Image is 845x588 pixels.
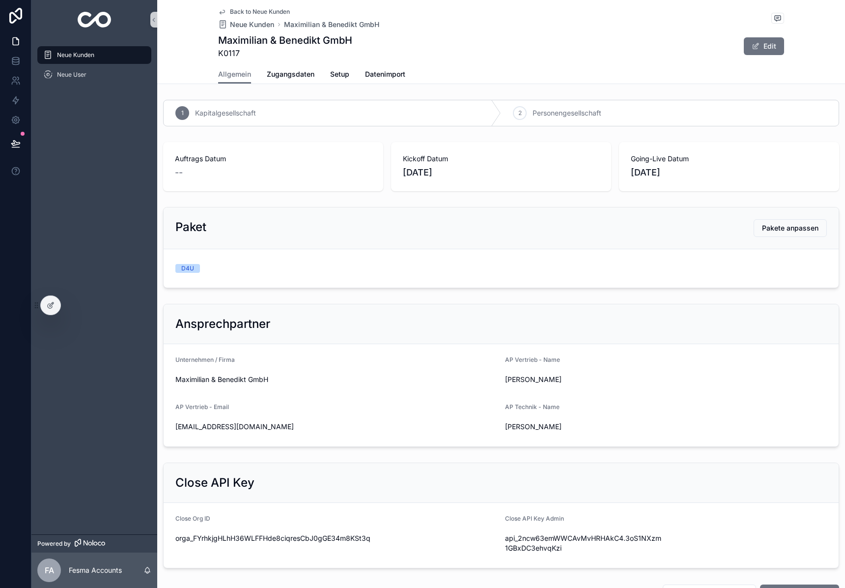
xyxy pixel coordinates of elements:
[762,223,818,233] span: Pakete anpassen
[330,65,349,85] a: Setup
[631,166,827,179] span: [DATE]
[267,65,314,85] a: Zugangsdaten
[505,403,560,411] span: AP Technik - Name
[175,403,229,411] span: AP Vertrieb - Email
[175,356,235,363] span: Unternehmen / Firma
[181,109,184,117] span: 1
[403,154,599,164] span: Kickoff Datum
[218,65,251,84] a: Allgemein
[37,540,71,548] span: Powered by
[505,515,564,522] span: Close API Key Admin
[175,515,210,522] span: Close Org ID
[31,534,157,553] a: Powered by
[505,375,662,384] span: [PERSON_NAME]
[218,69,251,79] span: Allgemein
[57,71,86,79] span: Neue User
[175,154,371,164] span: Auftrags Datum
[267,69,314,79] span: Zugangsdaten
[175,422,497,432] span: [EMAIL_ADDRESS][DOMAIN_NAME]
[218,8,290,16] a: Back to Neue Kunden
[69,565,122,575] p: Fesma Accounts
[181,264,194,273] div: D4U
[175,166,183,179] span: --
[175,533,497,543] span: orga_FYrhkjgHLhH36WLFFHde8ciqresCbJ0gGE34m8KSt3q
[45,564,54,576] span: FA
[505,356,560,363] span: AP Vertrieb - Name
[218,33,352,47] h1: Maximilian & Benedikt GmbH
[744,37,784,55] button: Edit
[533,108,601,118] span: Personengesellschaft
[78,12,112,28] img: App logo
[518,109,522,117] span: 2
[218,47,352,59] span: K0117
[754,219,827,237] button: Pakete anpassen
[403,166,599,179] span: [DATE]
[505,533,662,553] span: api_2ncw63emWWCAvMvHRHAkC4.3oS1NXzm1GBxDC3ehvqKzi
[365,69,405,79] span: Datenimport
[175,219,206,235] h2: Paket
[57,51,94,59] span: Neue Kunden
[31,39,157,96] div: scrollable content
[230,20,274,29] span: Neue Kunden
[230,8,290,16] span: Back to Neue Kunden
[631,154,827,164] span: Going-Live Datum
[37,66,151,84] a: Neue User
[218,20,274,29] a: Neue Kunden
[365,65,405,85] a: Datenimport
[175,475,254,491] h2: Close API Key
[37,46,151,64] a: Neue Kunden
[175,375,497,384] span: Maximilian & Benedikt GmbH
[505,422,662,432] span: [PERSON_NAME]
[330,69,349,79] span: Setup
[195,108,256,118] span: Kapitalgesellschaft
[175,316,270,332] h2: Ansprechpartner
[284,20,379,29] a: Maximilian & Benedikt GmbH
